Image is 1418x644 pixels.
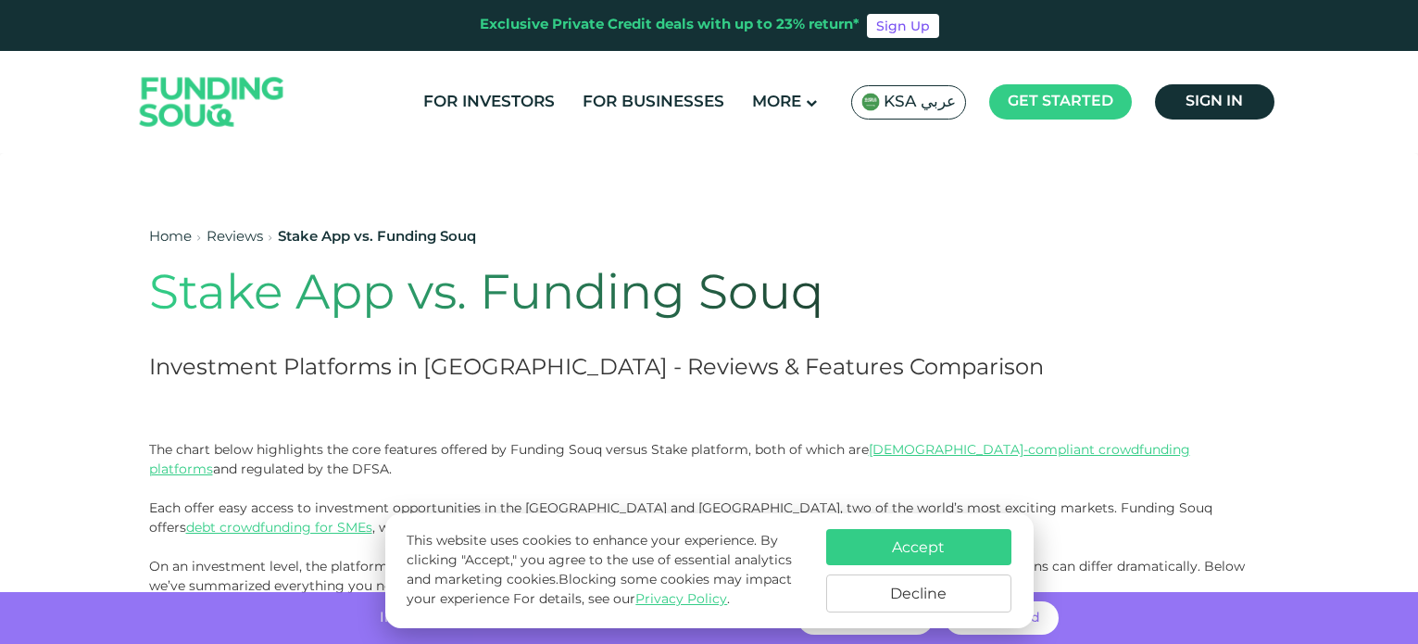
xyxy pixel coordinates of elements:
a: Privacy Policy [635,593,727,606]
a: For Businesses [578,87,729,118]
button: Accept [826,529,1011,565]
a: Sign in [1155,84,1274,120]
span: Get started [1008,95,1113,108]
span: KSA عربي [884,92,956,113]
a: debt crowdfunding for SMEs [186,519,372,536]
span: Invest with no hidden fees and get returns of up to [380,612,729,625]
a: Reviews [207,231,263,244]
span: Blocking some cookies may impact your experience [407,574,792,606]
img: Logo [121,56,303,149]
span: For details, see our . [513,593,730,606]
p: On an investment level, the platforms are very different – everything from fee structures, to exp... [149,557,1270,596]
img: SA Flag [861,93,880,111]
span: More [752,95,801,110]
div: Exclusive Private Credit deals with up to 23% return* [480,15,860,36]
p: The chart below highlights the core features offered by Funding Souq versus Stake platform, both ... [149,440,1270,537]
a: For Investors [419,87,559,118]
h1: Stake App vs. Funding Souq [149,267,1046,324]
p: This website uses cookies to enhance your experience. By clicking "Accept," you agree to the use ... [407,532,807,610]
h2: Investment Platforms in [GEOGRAPHIC_DATA] - Reviews & Features Comparison [149,352,1046,385]
div: Stake App vs. Funding Souq [278,227,476,248]
a: Home [149,231,192,244]
a: Sign Up [867,14,939,38]
button: Decline [826,575,1011,612]
span: Sign in [1186,95,1243,108]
